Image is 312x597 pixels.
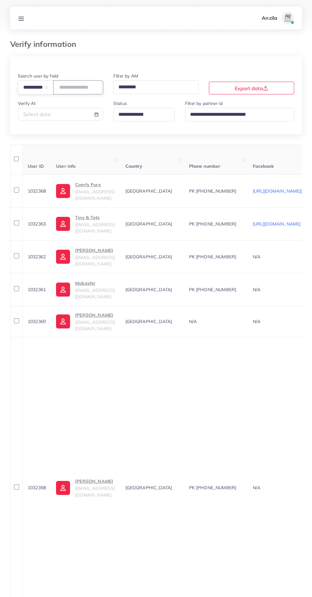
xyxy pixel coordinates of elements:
[18,73,58,79] label: Search user by field
[75,254,115,267] span: [EMAIL_ADDRESS][DOMAIN_NAME]
[281,11,294,24] img: avatar
[75,214,115,221] p: Tiny & Tots
[258,11,297,24] a: Anzilaavatar
[56,184,70,198] img: ic-user-info.36bf1079.svg
[56,214,115,234] a: Tiny & Tots[EMAIL_ADDRESS][DOMAIN_NAME]
[75,279,115,287] p: Mubashir
[75,485,115,497] span: [EMAIL_ADDRESS][DOMAIN_NAME]
[28,221,46,227] span: 1032363
[56,163,75,169] span: User info
[189,485,237,490] span: PK [PHONE_NUMBER]
[56,250,70,264] img: ic-user-info.36bf1079.svg
[189,287,237,292] span: PK [PHONE_NUMBER]
[125,319,172,324] span: [GEOGRAPHIC_DATA]
[185,100,223,107] label: Filter by partner id
[235,85,268,92] span: Export data
[253,287,260,292] span: N/A
[209,82,294,94] button: Export data
[56,311,115,332] a: [PERSON_NAME][EMAIL_ADDRESS][DOMAIN_NAME]
[253,254,260,260] span: N/A
[113,73,138,79] label: Filter by AM
[75,319,115,331] span: [EMAIL_ADDRESS][DOMAIN_NAME]
[116,110,167,120] input: Search for option
[189,221,237,227] span: PK [PHONE_NUMBER]
[28,188,46,194] span: 1032368
[28,319,46,324] span: 1032360
[185,108,294,122] div: Search for option
[125,485,172,490] span: [GEOGRAPHIC_DATA]
[56,217,70,231] img: ic-user-info.36bf1079.svg
[125,254,172,260] span: [GEOGRAPHIC_DATA]
[189,254,237,260] span: PK [PHONE_NUMBER]
[75,189,115,201] span: [EMAIL_ADDRESS][DOMAIN_NAME]
[189,188,237,194] span: PK [PHONE_NUMBER]
[56,481,70,495] img: ic-user-info.36bf1079.svg
[125,287,172,292] span: [GEOGRAPHIC_DATA]
[28,163,44,169] span: User ID
[253,163,274,169] span: Facebook
[113,100,127,107] label: Status
[28,287,46,292] span: 1032361
[125,163,143,169] span: Country
[113,80,199,94] div: Search for option
[56,279,115,300] a: Mubashir[EMAIL_ADDRESS][DOMAIN_NAME]
[125,188,172,194] span: [GEOGRAPHIC_DATA]
[113,108,175,122] div: Search for option
[75,477,115,485] p: [PERSON_NAME]
[116,82,190,92] input: Search for option
[56,181,115,202] a: Comfy Pure[EMAIL_ADDRESS][DOMAIN_NAME]
[75,247,115,254] p: [PERSON_NAME]
[125,221,172,227] span: [GEOGRAPHIC_DATA]
[56,247,115,267] a: [PERSON_NAME][EMAIL_ADDRESS][DOMAIN_NAME]
[75,287,115,299] span: [EMAIL_ADDRESS][DOMAIN_NAME]
[56,477,115,498] a: [PERSON_NAME][EMAIL_ADDRESS][DOMAIN_NAME]
[10,40,81,49] h3: Verify information
[253,319,260,324] span: N/A
[189,319,197,324] span: N/A
[189,163,221,169] span: Phone number
[253,485,260,490] span: N/A
[188,110,286,120] input: Search for option
[262,14,277,22] p: Anzila
[23,111,51,117] span: Select date
[75,311,115,319] p: [PERSON_NAME]
[28,485,46,490] span: 1032358
[56,283,70,297] img: ic-user-info.36bf1079.svg
[75,222,115,234] span: [EMAIL_ADDRESS][DOMAIN_NAME]
[75,181,115,188] p: Comfy Pure
[253,221,301,227] a: [URL][DOMAIN_NAME]
[56,314,70,328] img: ic-user-info.36bf1079.svg
[18,100,36,107] label: Verify At
[28,254,46,260] span: 1032362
